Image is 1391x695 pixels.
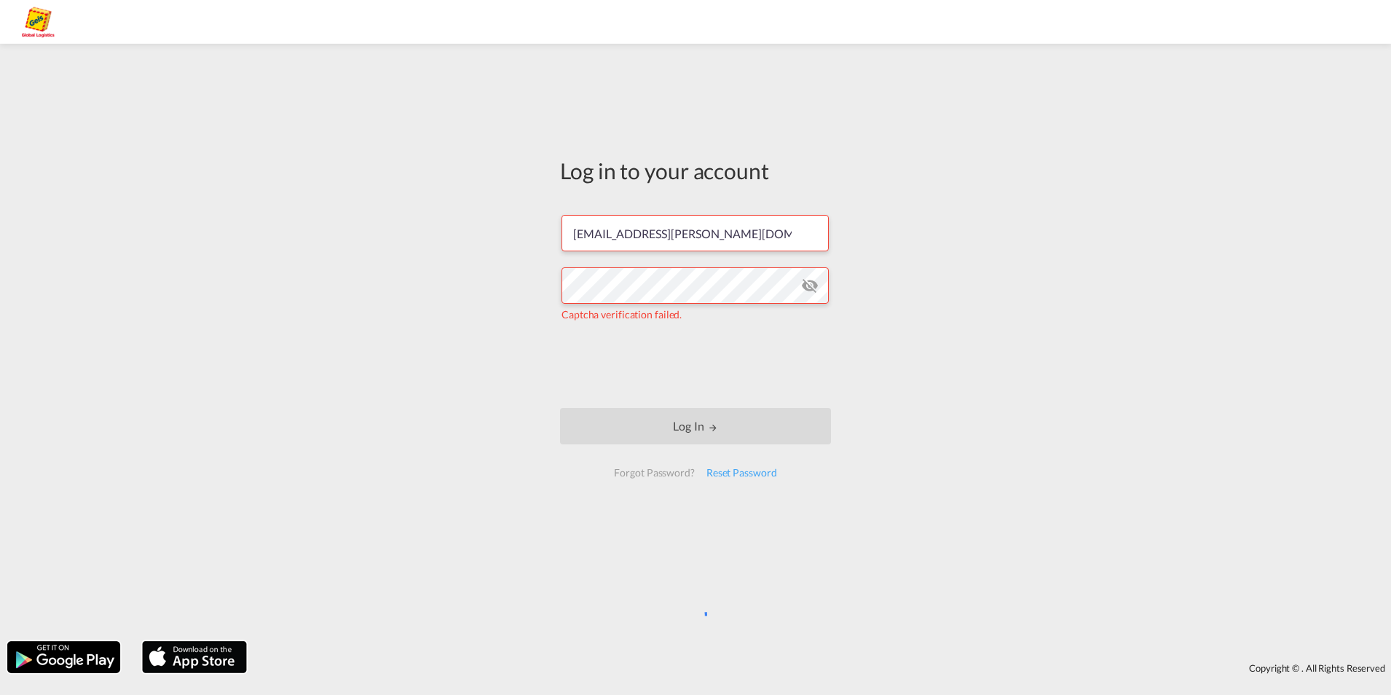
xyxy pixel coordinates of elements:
[560,408,831,444] button: LOGIN
[141,640,248,675] img: apple.png
[561,308,682,321] span: Captcha verification failed.
[6,640,122,675] img: google.png
[254,656,1391,680] div: Copyright © . All Rights Reserved
[801,277,819,294] md-icon: icon-eye-off
[608,460,700,486] div: Forgot Password?
[561,215,829,251] input: Enter email/phone number
[585,337,806,393] iframe: reCAPTCHA
[701,460,783,486] div: Reset Password
[22,6,55,39] img: a2a4a140666c11eeab5485e577415959.png
[560,155,831,186] div: Log in to your account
